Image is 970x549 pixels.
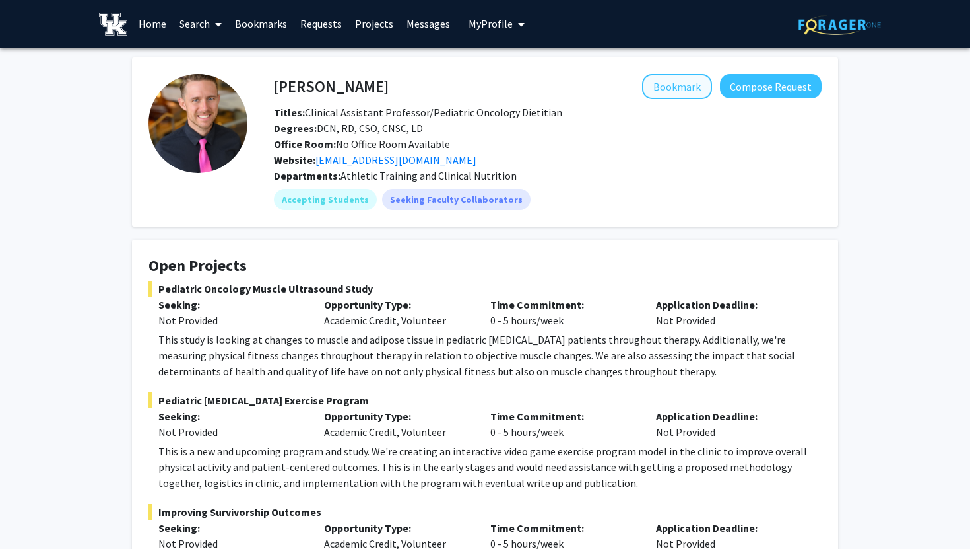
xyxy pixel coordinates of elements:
[469,17,513,30] span: My Profile
[324,408,470,424] p: Opportunity Type:
[642,74,712,99] button: Add Corey Hawes to Bookmarks
[274,106,305,119] b: Titles:
[490,408,636,424] p: Time Commitment:
[646,408,812,440] div: Not Provided
[274,137,450,151] span: No Office Room Available
[314,408,480,440] div: Academic Credit, Volunteer
[158,312,304,328] div: Not Provided
[148,504,822,520] span: Improving Survivorship Outcomes
[158,332,822,379] p: This study is looking at changes to muscle and adipose tissue in pediatric [MEDICAL_DATA] patient...
[324,520,470,536] p: Opportunity Type:
[646,297,812,328] div: Not Provided
[158,424,304,440] div: Not Provided
[324,297,470,312] p: Opportunity Type:
[99,13,127,36] img: University of Kentucky Logo
[314,297,480,328] div: Academic Credit, Volunteer
[274,169,340,182] b: Departments:
[148,392,822,408] span: Pediatric [MEDICAL_DATA] Exercise Program
[340,169,517,182] span: Athletic Training and Clinical Nutrition
[656,520,802,536] p: Application Deadline:
[158,408,304,424] p: Seeking:
[656,408,802,424] p: Application Deadline:
[274,122,317,135] b: Degrees:
[490,297,636,312] p: Time Commitment:
[148,281,822,297] span: Pediatric Oncology Muscle Ultrasound Study
[274,137,336,151] b: Office Room:
[480,408,646,440] div: 0 - 5 hours/week
[480,297,646,328] div: 0 - 5 hours/week
[315,153,476,166] a: Opens in a new tab
[798,15,881,35] img: ForagerOne Logo
[274,122,423,135] span: DCN, RD, CSO, CNSC, LD
[132,1,173,47] a: Home
[148,256,822,275] h4: Open Projects
[294,1,348,47] a: Requests
[274,189,377,210] mat-chip: Accepting Students
[148,74,247,173] img: Profile Picture
[158,520,304,536] p: Seeking:
[656,297,802,312] p: Application Deadline:
[382,189,531,210] mat-chip: Seeking Faculty Collaborators
[400,1,457,47] a: Messages
[490,520,636,536] p: Time Commitment:
[228,1,294,47] a: Bookmarks
[274,74,389,98] h4: [PERSON_NAME]
[348,1,400,47] a: Projects
[274,106,562,119] span: Clinical Assistant Professor/Pediatric Oncology Dietitian
[10,490,56,539] iframe: Chat
[158,443,822,491] p: This is a new and upcoming program and study. We're creating an interactive video game exercise p...
[158,297,304,312] p: Seeking:
[720,74,822,98] button: Compose Request to Corey Hawes
[173,1,228,47] a: Search
[274,153,315,166] b: Website:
